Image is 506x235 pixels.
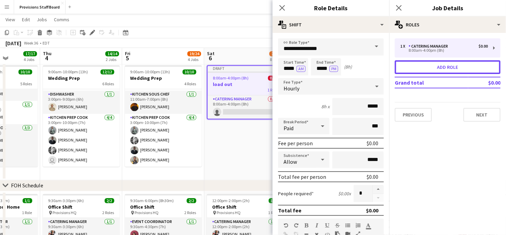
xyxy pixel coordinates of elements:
[103,210,114,215] span: 2 Roles
[183,70,196,75] span: 10/10
[395,60,501,74] button: Add role
[5,16,15,23] span: View
[43,40,50,46] div: EDT
[389,16,506,33] div: Roles
[43,91,120,114] app-card-role: Dishwasher1/13:00pm-9:00pm (6h)[PERSON_NAME]
[297,66,306,72] button: AM
[105,51,119,57] span: 14/14
[294,223,299,228] button: Redo
[23,51,37,57] span: 17/17
[278,173,326,180] div: Total fee per person
[335,223,340,228] button: Strikethrough
[37,16,47,23] span: Jobs
[125,91,202,114] app-card-role: Kitchen Sous Chef1/111:00am-7:00pm (8h)[PERSON_NAME]
[338,190,351,197] div: $0.00 x
[400,49,488,52] div: 8:00am-4:00pm (8h)
[213,76,249,81] span: 8:00am-4:00pm (8h)
[207,204,284,210] h3: Office Shift
[366,223,371,228] button: Text Color
[395,108,432,122] button: Previous
[187,51,201,57] span: 19/24
[23,198,32,203] span: 1/1
[208,82,283,88] h3: load out
[130,198,174,203] span: 9:30am-6:00pm (8h30m)
[48,70,88,75] span: 9:00am-10:00pm (13h)
[395,77,468,88] td: Grand total
[54,16,69,23] span: Comms
[105,198,114,203] span: 2/2
[43,204,120,210] h3: Office Shift
[367,140,378,147] div: $0.00
[269,51,283,57] span: 23/40
[321,103,330,110] div: 8h x
[206,54,215,62] span: 6
[463,108,501,122] button: Next
[268,76,278,81] span: 0/1
[3,15,18,24] a: View
[389,3,506,12] h3: Job Details
[48,198,84,203] span: 9:30am-3:30pm (6h)
[373,185,384,194] button: Increase
[278,207,301,214] div: Total fee
[208,66,283,72] div: Draft
[344,64,352,70] div: (8h)
[284,223,288,228] button: Undo
[135,210,159,215] span: Provisions HQ
[314,223,319,228] button: Italic
[11,182,43,189] div: FOH Schedule
[268,210,278,215] span: 1 Role
[325,223,330,228] button: Underline
[22,210,32,215] span: 1 Role
[43,114,120,167] app-card-role: Kitchen Prep Cook4/43:00pm-10:00pm (7h)[PERSON_NAME][PERSON_NAME][PERSON_NAME] [PERSON_NAME]
[42,54,51,62] span: 4
[106,57,119,62] div: 2 Jobs
[284,125,294,132] span: Paid
[278,140,313,147] div: Fee per person
[268,88,278,93] span: 1 Role
[217,210,241,215] span: Provisions HQ
[125,114,202,167] app-card-role: Kitchen Prep Cook4/43:00pm-10:00pm (7h)[PERSON_NAME][PERSON_NAME][PERSON_NAME][PERSON_NAME]
[103,82,114,87] span: 6 Roles
[125,204,202,210] h3: Office Shift
[330,66,338,72] button: PM
[21,82,32,87] span: 5 Roles
[24,57,37,62] div: 4 Jobs
[130,70,170,75] span: 9:00am-10:00pm (13h)
[367,173,378,180] div: $0.00
[409,44,451,49] div: Catering Manager
[19,70,32,75] span: 10/10
[304,223,309,228] button: Bold
[284,158,297,165] span: Allow
[208,96,283,119] app-card-role: Catering Manager0/18:00am-4:00pm (8h)
[273,16,389,33] div: Shift
[5,40,21,47] div: [DATE]
[43,51,51,57] span: Thu
[23,40,40,46] span: Week 36
[273,3,389,12] h3: Role Details
[125,65,202,167] app-job-card: 9:00am-10:00pm (13h)10/10Wedding Prep4 Roles[PERSON_NAME] De[PERSON_NAME][PERSON_NAME]Kitchen Sou...
[185,210,196,215] span: 2 Roles
[101,70,114,75] span: 12/12
[19,15,33,24] a: Edit
[468,77,501,88] td: $0.00
[479,44,488,49] div: $0.00
[207,51,215,57] span: Sat
[43,65,120,167] app-job-card: 9:00am-10:00pm (13h)12/12Wedding Prep6 RolesKitchen Sous Chef1/111:00am-9:00pm (10h)[PERSON_NAME]...
[400,44,409,49] div: 1 x
[269,198,278,203] span: 1/1
[284,85,299,92] span: Hourly
[212,198,250,203] span: 12:00pm-2:00pm (2h)
[270,57,283,62] div: 8 Jobs
[125,75,202,82] h3: Wedding Prep
[22,16,30,23] span: Edit
[207,65,284,120] app-job-card: Draft8:00am-4:00pm (8h)0/1load out1 RoleCatering Manager0/18:00am-4:00pm (8h)
[278,190,314,197] label: People required
[14,0,66,14] button: Provisions Staff Board
[43,75,120,82] h3: Wedding Prep
[345,223,350,228] button: Unordered List
[366,207,378,214] div: $0.00
[51,15,72,24] a: Comms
